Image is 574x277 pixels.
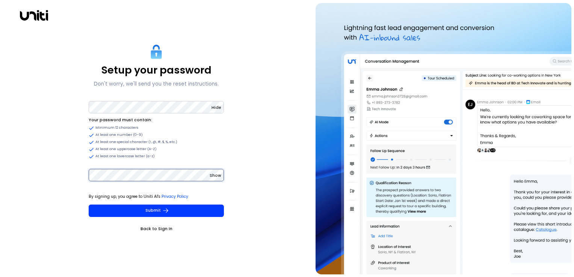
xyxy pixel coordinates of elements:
[211,105,221,110] span: Hide
[89,225,224,233] a: Back to Sign In
[95,132,143,138] span: At least one number (0-9)
[210,172,221,179] button: Show
[95,147,157,152] span: At least one uppercase letter (A-Z)
[94,80,219,89] p: Don't worry, we'll send you the reset instructions.
[89,116,224,124] li: Your password must contain:
[210,173,221,178] span: Show
[89,205,224,217] button: Submit
[95,140,177,145] span: At least one special character (!, @, #, $, %, etc.)
[316,3,571,274] img: auth-hero.png
[101,64,211,76] p: Setup your password
[95,125,138,131] span: Minimum 12 characters
[211,104,221,111] button: Hide
[89,193,224,200] p: By signing up, you agree to Uniti AI's
[95,154,155,159] span: At least one lowercase letter (a-z)
[162,194,188,199] a: Privacy Policy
